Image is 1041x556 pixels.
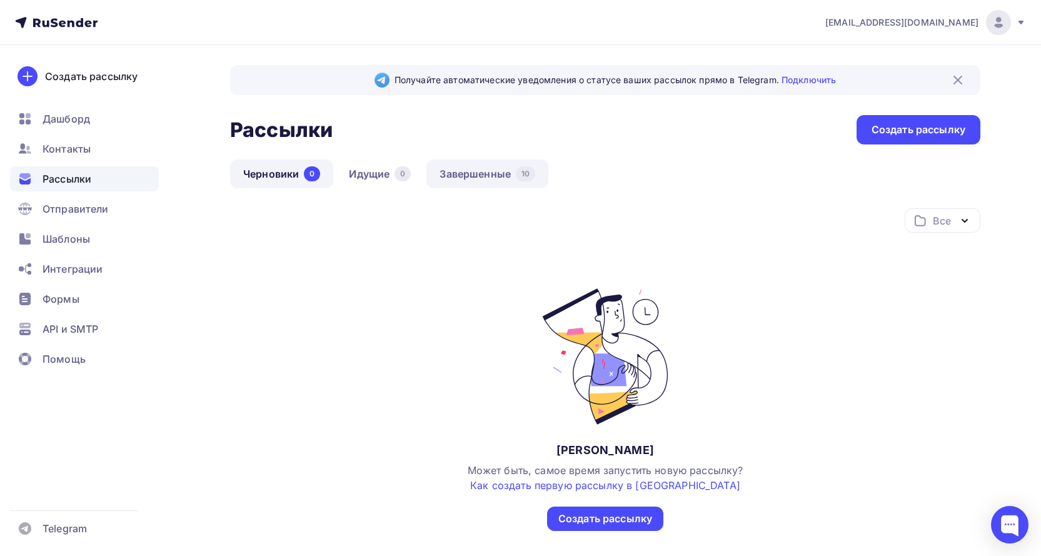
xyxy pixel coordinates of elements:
button: Все [905,208,980,233]
div: [PERSON_NAME] [556,443,654,458]
span: Контакты [43,141,91,156]
div: 0 [395,166,411,181]
div: Создать рассылку [872,123,965,137]
div: Все [933,213,950,228]
div: 10 [516,166,535,181]
a: [EMAIL_ADDRESS][DOMAIN_NAME] [825,10,1026,35]
span: Рассылки [43,171,91,186]
div: Создать рассылку [45,69,138,84]
span: Может быть, самое время запустить новую рассылку? [468,464,743,492]
a: Идущие0 [336,159,424,188]
a: Дашборд [10,106,159,131]
a: Рассылки [10,166,159,191]
div: Создать рассылку [558,512,652,526]
span: [EMAIL_ADDRESS][DOMAIN_NAME] [825,16,978,29]
span: Получайте автоматические уведомления о статусе ваших рассылок прямо в Telegram. [395,74,836,86]
a: Подключить [782,74,836,85]
span: Telegram [43,521,87,536]
span: Формы [43,291,79,306]
a: Завершенные10 [426,159,548,188]
span: Шаблоны [43,231,90,246]
span: Помощь [43,351,86,366]
span: Отправители [43,201,109,216]
a: Черновики0 [230,159,333,188]
div: 0 [304,166,320,181]
span: Дашборд [43,111,90,126]
img: Telegram [375,73,390,88]
a: Шаблоны [10,226,159,251]
h2: Рассылки [230,118,333,143]
a: Контакты [10,136,159,161]
span: Интеграции [43,261,103,276]
a: Как создать первую рассылку в [GEOGRAPHIC_DATA] [470,479,740,492]
span: API и SMTP [43,321,98,336]
a: Отправители [10,196,159,221]
a: Формы [10,286,159,311]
